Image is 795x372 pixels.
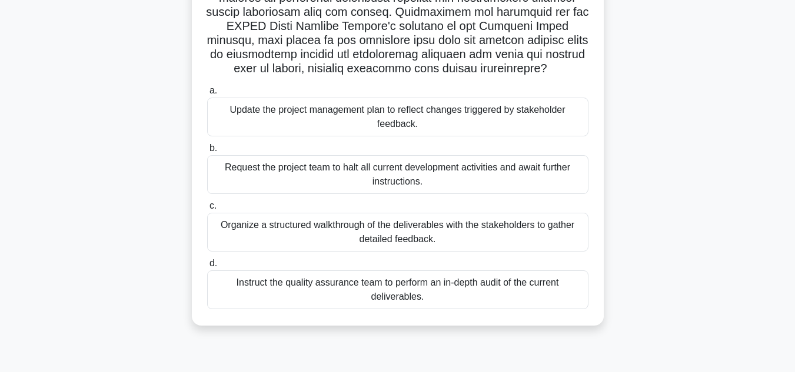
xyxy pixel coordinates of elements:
[207,213,588,252] div: Organize a structured walkthrough of the deliverables with the stakeholders to gather detailed fe...
[209,258,217,268] span: d.
[207,155,588,194] div: Request the project team to halt all current development activities and await further instructions.
[207,98,588,136] div: Update the project management plan to reflect changes triggered by stakeholder feedback.
[209,143,217,153] span: b.
[209,200,217,210] span: c.
[207,270,588,309] div: Instruct the quality assurance team to perform an in-depth audit of the current deliverables.
[209,85,217,95] span: a.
